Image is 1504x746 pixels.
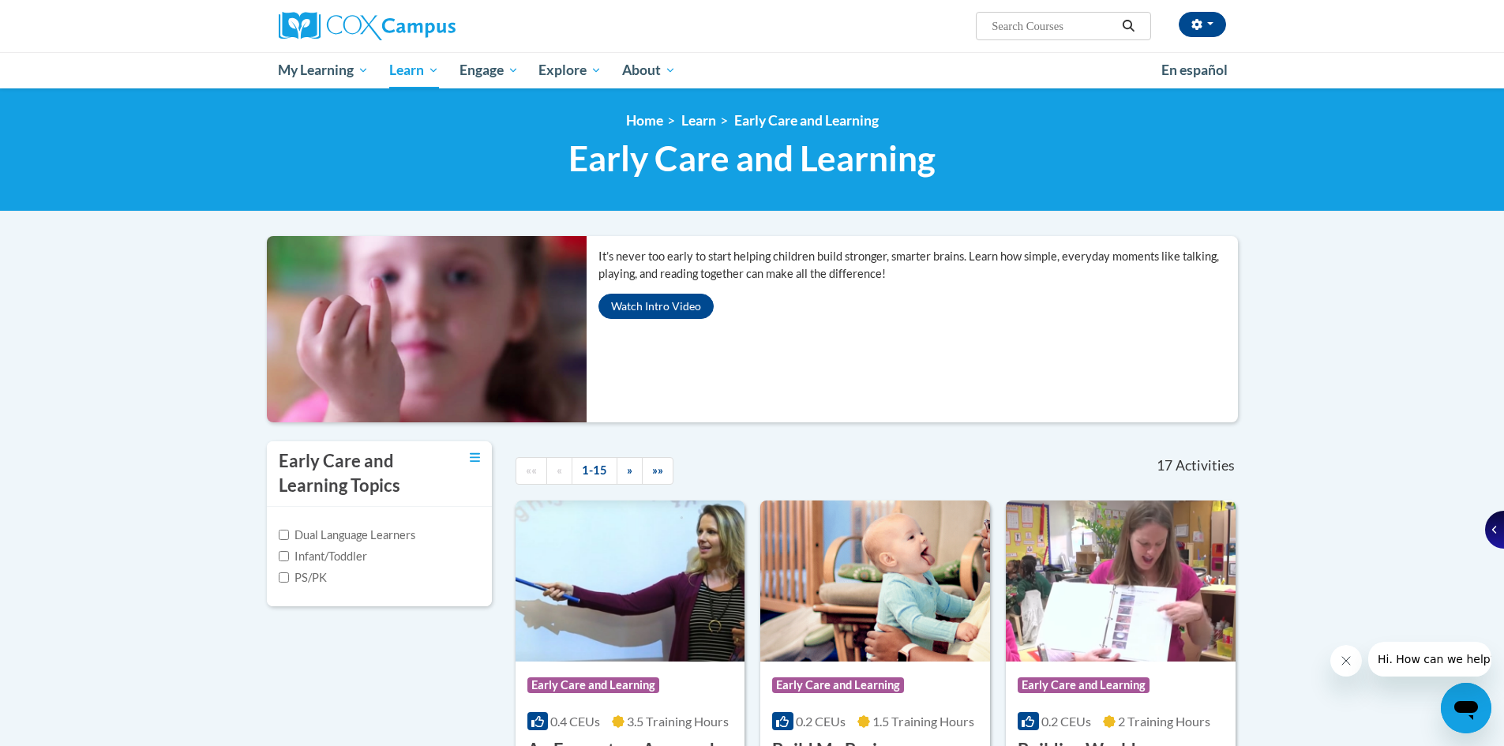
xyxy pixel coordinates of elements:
span: 17 [1157,457,1172,474]
a: Early Care and Learning [734,112,879,129]
div: Main menu [255,52,1250,88]
a: Learn [681,112,716,129]
span: Engage [459,61,519,80]
a: Toggle collapse [470,449,480,467]
input: Checkbox for Options [279,551,289,561]
a: Learn [379,52,449,88]
a: Begining [516,457,547,485]
iframe: Close message [1330,645,1362,677]
input: Checkbox for Options [279,572,289,583]
span: Early Care and Learning [527,677,659,693]
span: Early Care and Learning [568,137,936,179]
a: En español [1151,54,1238,87]
a: Explore [528,52,612,88]
span: Early Care and Learning [772,677,904,693]
span: «« [526,463,537,477]
img: Course Logo [760,500,990,662]
a: Home [626,112,663,129]
img: Cox Campus [279,12,456,40]
span: 2 Training Hours [1118,714,1210,729]
label: Infant/Toddler [279,548,367,565]
span: Hi. How can we help? [9,11,128,24]
a: Engage [449,52,529,88]
span: 0.2 CEUs [796,714,846,729]
input: Checkbox for Options [279,530,289,540]
span: 1.5 Training Hours [872,714,974,729]
a: My Learning [268,52,380,88]
span: Activities [1176,457,1235,474]
span: Early Care and Learning [1018,677,1150,693]
a: Cox Campus [279,12,579,40]
iframe: Message from company [1368,642,1491,677]
a: Previous [546,457,572,485]
p: It’s never too early to start helping children build stronger, smarter brains. Learn how simple, ... [598,248,1238,283]
span: »» [652,463,663,477]
span: 3.5 Training Hours [627,714,729,729]
span: 0.2 CEUs [1041,714,1091,729]
button: Search [1116,17,1140,36]
a: Next [617,457,643,485]
iframe: Button to launch messaging window [1441,683,1491,733]
label: Dual Language Learners [279,527,415,544]
a: About [612,52,686,88]
span: « [557,463,562,477]
span: Explore [538,61,602,80]
img: Course Logo [1006,500,1236,662]
button: Account Settings [1179,12,1226,37]
a: 1-15 [572,457,617,485]
button: Watch Intro Video [598,294,714,319]
span: My Learning [278,61,369,80]
span: Learn [389,61,439,80]
label: PS/PK [279,569,327,587]
span: En español [1161,62,1228,78]
span: » [627,463,632,477]
h3: Early Care and Learning Topics [279,449,429,498]
span: About [622,61,676,80]
input: Search Courses [990,17,1116,36]
span: 0.4 CEUs [550,714,600,729]
img: Course Logo [516,500,745,662]
a: End [642,457,673,485]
